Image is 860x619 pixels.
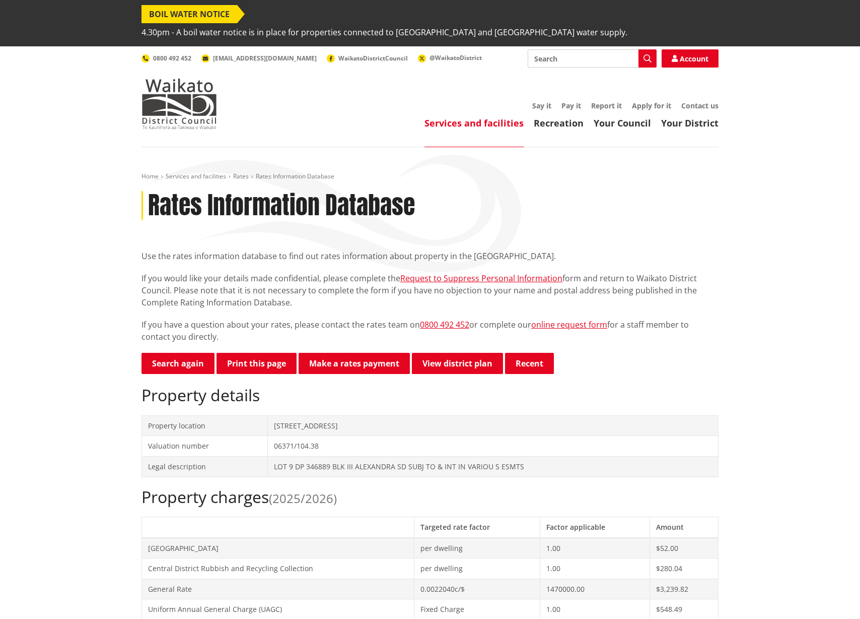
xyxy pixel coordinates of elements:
nav: breadcrumb [141,172,719,181]
button: Recent [505,353,554,374]
a: Your District [661,117,719,129]
a: Contact us [681,101,719,110]
td: Property location [142,415,268,436]
a: Request to Suppress Personal Information [400,273,562,284]
td: per dwelling [414,538,540,559]
h1: Rates Information Database [148,191,415,220]
td: 1.00 [540,538,650,559]
a: View district plan [412,353,503,374]
input: Search input [528,49,657,68]
span: (2025/2026) [269,490,337,507]
a: Rates [233,172,249,180]
a: Say it [532,101,551,110]
th: Targeted rate factor [414,517,540,537]
td: LOT 9 DP 346889 BLK III ALEXANDRA SD SUBJ TO & INT IN VARIOU S ESMTS [268,456,719,477]
td: $3,239.82 [650,579,718,599]
a: 0800 492 452 [420,319,469,330]
a: Report it [591,101,622,110]
p: If you have a question about your rates, please contact the rates team on or complete our for a s... [141,319,719,343]
td: per dwelling [414,559,540,579]
p: Use the rates information database to find out rates information about property in the [GEOGRAPHI... [141,250,719,262]
a: Home [141,172,159,180]
td: [GEOGRAPHIC_DATA] [142,538,414,559]
a: [EMAIL_ADDRESS][DOMAIN_NAME] [201,54,317,63]
span: [EMAIL_ADDRESS][DOMAIN_NAME] [213,54,317,63]
td: 1470000.00 [540,579,650,599]
button: Print this page [217,353,297,374]
a: Recreation [534,117,584,129]
span: 0800 492 452 [153,54,191,63]
a: Account [662,49,719,68]
td: General Rate [142,579,414,599]
a: Search again [141,353,214,374]
a: Apply for it [632,101,671,110]
h2: Property details [141,386,719,405]
td: Central District Rubbish and Recycling Collection [142,559,414,579]
a: online request form [531,319,607,330]
a: Pay it [561,101,581,110]
a: Your Council [594,117,651,129]
td: 06371/104.38 [268,436,719,457]
a: @WaikatoDistrict [418,53,482,62]
p: If you would like your details made confidential, please complete the form and return to Waikato ... [141,272,719,308]
td: Legal description [142,456,268,477]
span: BOIL WATER NOTICE [141,5,237,23]
a: 0800 492 452 [141,54,191,63]
td: [STREET_ADDRESS] [268,415,719,436]
a: Make a rates payment [299,353,410,374]
span: Rates Information Database [256,172,334,180]
span: WaikatoDistrictCouncil [338,54,408,63]
a: Services and facilities [424,117,524,129]
th: Amount [650,517,718,537]
img: Waikato District Council - Te Kaunihera aa Takiwaa o Waikato [141,79,217,129]
th: Factor applicable [540,517,650,537]
span: @WaikatoDistrict [429,53,482,62]
td: $52.00 [650,538,718,559]
h2: Property charges [141,487,719,507]
td: 0.0022040c/$ [414,579,540,599]
td: 1.00 [540,559,650,579]
span: 4.30pm - A boil water notice is in place for properties connected to [GEOGRAPHIC_DATA] and [GEOGR... [141,23,627,41]
a: Services and facilities [166,172,226,180]
a: WaikatoDistrictCouncil [327,54,408,63]
td: Valuation number [142,436,268,457]
td: $280.04 [650,559,718,579]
